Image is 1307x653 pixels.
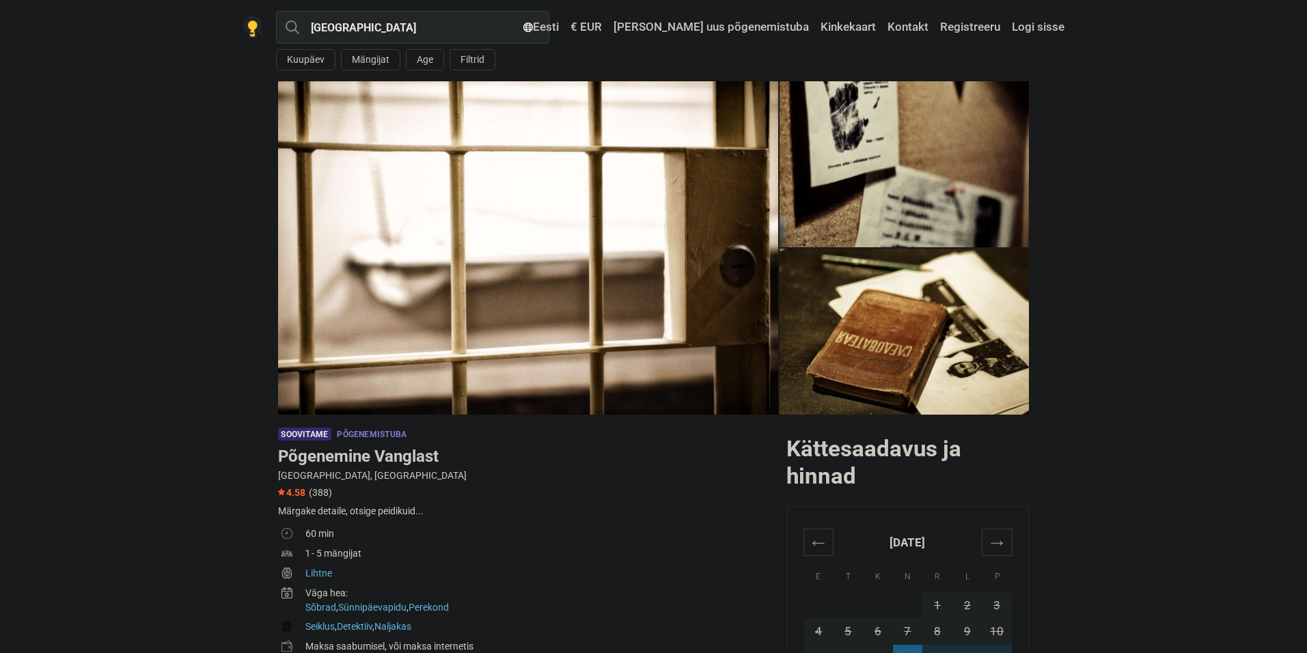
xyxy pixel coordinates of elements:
[243,16,262,38] img: Nowescape logo
[982,555,1012,593] th: P
[305,621,335,632] a: Seiklus
[834,619,864,645] td: 5
[610,15,812,40] a: [PERSON_NAME] uus põgenemistuba
[817,15,879,40] a: Kinkekaart
[780,249,1030,415] a: Põgenemine Vanglast photo 4
[305,525,775,545] td: 60 min
[305,585,775,618] td: , ,
[863,619,893,645] td: 6
[341,49,400,70] button: Mängijat
[834,555,864,593] th: T
[1008,15,1064,40] a: Logi sisse
[922,555,952,593] th: R
[922,619,952,645] td: 8
[278,469,775,483] div: [GEOGRAPHIC_DATA], [GEOGRAPHIC_DATA]
[305,545,775,565] td: 1 - 5 mängijat
[780,81,1030,247] img: Põgenemine Vanglast photo 4
[338,602,407,613] a: Sünnipäevapidu
[520,15,562,40] a: Eesti
[450,49,495,70] button: Filtrid
[567,15,605,40] a: € EUR
[305,568,332,579] a: Lihtne
[952,555,982,593] th: L
[305,586,775,600] div: Väga hea:
[276,49,335,70] button: Kuupäev
[278,487,305,498] span: 4.58
[309,487,332,498] span: (388)
[803,555,834,593] th: E
[278,504,775,518] div: Märgake detaile, otsige peidikuid...
[523,23,533,32] img: Eesti
[922,593,952,619] td: 1
[305,602,336,613] a: Sõbrad
[278,488,285,495] img: Star
[982,593,1012,619] td: 3
[982,619,1012,645] td: 10
[337,621,372,632] a: Detektiiv
[803,529,834,555] th: ←
[893,555,923,593] th: N
[406,49,444,70] button: Age
[952,593,982,619] td: 2
[834,529,982,555] th: [DATE]
[780,81,1030,247] a: Põgenemine Vanglast photo 3
[982,529,1012,555] th: →
[337,430,407,439] span: Põgenemistuba
[786,435,1030,490] h2: Kättesaadavus ja hinnad
[305,618,775,638] td: , ,
[884,15,932,40] a: Kontakt
[863,555,893,593] th: K
[409,602,449,613] a: Perekond
[278,428,332,441] span: Soovitame
[893,619,923,645] td: 7
[952,619,982,645] td: 9
[276,11,549,44] input: proovi “Tallinn”
[803,619,834,645] td: 4
[780,249,1030,415] img: Põgenemine Vanglast photo 5
[278,444,775,469] h1: Põgenemine Vanglast
[374,621,411,632] a: Naljakas
[278,81,778,415] img: Põgenemine Vanglast photo 11
[937,15,1004,40] a: Registreeru
[278,81,778,415] a: Põgenemine Vanglast photo 10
